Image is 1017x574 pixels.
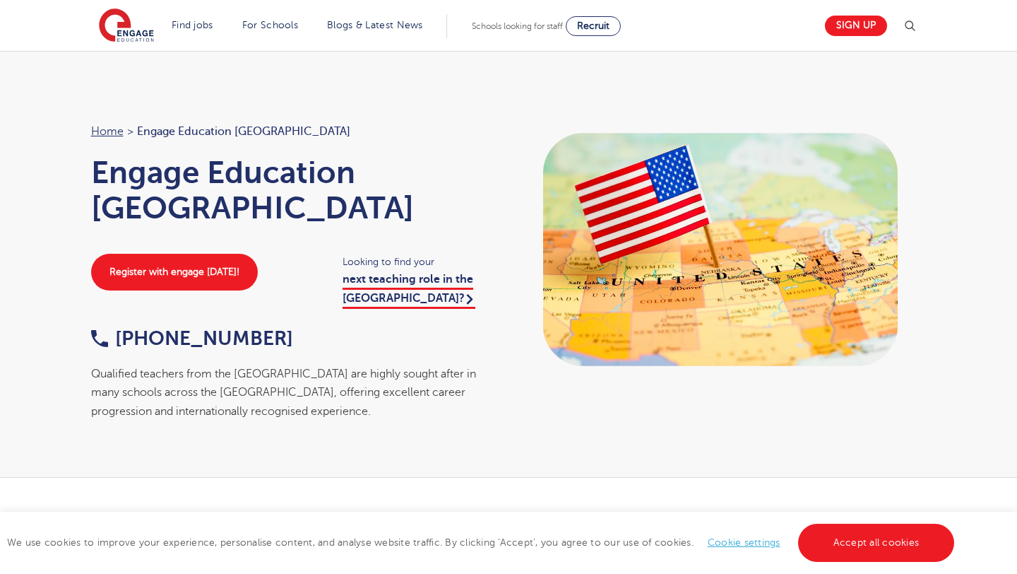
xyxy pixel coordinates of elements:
a: Register with engage [DATE]! [91,254,258,291]
div: Qualified teachers from the [GEOGRAPHIC_DATA] are highly sought after in many schools across the ... [91,365,495,421]
nav: breadcrumb [91,122,495,141]
a: Home [91,125,124,138]
h1: Engage Education [GEOGRAPHIC_DATA] [91,155,495,225]
a: next teaching role in the [GEOGRAPHIC_DATA]? [343,273,475,308]
a: Sign up [825,16,887,36]
a: Recruit [566,16,621,36]
a: Cookie settings [708,537,780,548]
span: We use cookies to improve your experience, personalise content, and analyse website traffic. By c... [7,537,958,548]
span: Recruit [577,20,609,31]
span: Engage Education [GEOGRAPHIC_DATA] [137,122,350,141]
span: Looking to find your [343,254,494,270]
span: > [127,125,133,138]
a: [PHONE_NUMBER] [91,327,293,349]
a: Find jobs [172,20,213,30]
a: Accept all cookies [798,524,955,562]
img: Engage Education [99,8,154,44]
a: Blogs & Latest News [327,20,423,30]
a: For Schools [242,20,298,30]
span: Schools looking for staff [472,21,563,31]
